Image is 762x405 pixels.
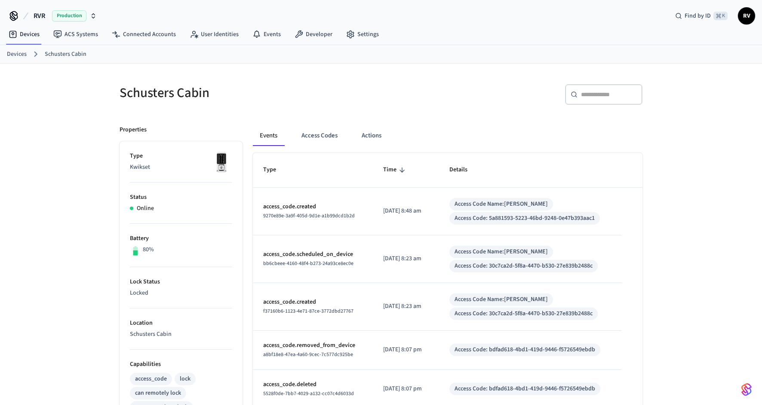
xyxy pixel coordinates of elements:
button: Events [253,125,284,146]
span: RVR [34,11,45,21]
a: Schusters Cabin [45,50,86,59]
p: Online [137,204,154,213]
div: Access Code Name: [PERSON_NAME] [455,295,548,304]
p: Schusters Cabin [130,330,232,339]
button: Actions [355,125,388,146]
p: Locked [130,289,232,298]
span: Details [449,163,479,177]
p: [DATE] 8:07 pm [383,345,428,354]
p: 80% [143,245,154,254]
a: Events [246,27,288,42]
div: Access Code Name: [PERSON_NAME] [455,247,548,256]
span: f37160b6-1123-4e71-87ce-3772dbd27767 [263,308,353,315]
button: Access Codes [295,125,344,146]
p: [DATE] 8:48 am [383,207,428,216]
div: Access Code: bdfad618-4bd1-419d-9446-f5726549ebdb [455,345,595,354]
a: User Identities [183,27,246,42]
img: Kwikset Halo Touchscreen Wifi Enabled Smart Lock, Polished Chrome, Front [211,152,232,173]
p: Properties [120,125,147,134]
img: SeamLogoGradient.69752ec5.svg [741,383,752,396]
div: Access Code: bdfad618-4bd1-419d-9446-f5726549ebdb [455,384,595,393]
span: Time [383,163,408,177]
p: Capabilities [130,360,232,369]
p: Battery [130,234,232,243]
p: access_code.created [263,298,363,307]
div: Access Code: 30c7ca2d-5f8a-4470-b530-27e839b2488c [455,262,593,271]
div: Access Code: 5a881593-5223-46bd-9248-0e47b393aac1 [455,214,595,223]
p: [DATE] 8:23 am [383,302,428,311]
p: Kwikset [130,163,232,172]
span: Production [52,10,86,21]
p: access_code.deleted [263,380,363,389]
span: ⌘ K [713,12,728,20]
div: Access Code: 30c7ca2d-5f8a-4470-b530-27e839b2488c [455,309,593,318]
span: 9270e89e-3a9f-405d-9d1e-a1b99dcd1b2d [263,212,355,219]
p: [DATE] 8:23 am [383,254,428,263]
span: bb6cbeee-4160-48f4-b273-24a93ce8ec0e [263,260,353,267]
a: Devices [7,50,27,59]
a: Devices [2,27,46,42]
span: Type [263,163,287,177]
div: access_code [135,375,167,384]
h5: Schusters Cabin [120,84,376,102]
p: access_code.created [263,202,363,211]
p: Status [130,193,232,202]
p: Lock Status [130,277,232,286]
span: 5528f0de-7bb7-4029-a132-cc07c4d6033d [263,390,354,397]
div: Find by ID⌘ K [668,8,734,24]
div: ant example [253,125,642,146]
p: Type [130,152,232,161]
div: can remotely lock [135,389,181,398]
div: lock [180,375,190,384]
p: [DATE] 8:07 pm [383,384,428,393]
a: Settings [339,27,386,42]
button: RV [738,7,755,24]
span: RV [739,8,754,24]
div: Access Code Name: [PERSON_NAME] [455,200,548,209]
a: Developer [288,27,339,42]
a: ACS Systems [46,27,105,42]
p: access_code.scheduled_on_device [263,250,363,259]
span: Find by ID [685,12,711,20]
p: Location [130,319,232,328]
p: access_code.removed_from_device [263,341,363,350]
a: Connected Accounts [105,27,183,42]
span: a8bf18e8-47ea-4a60-9cec-7c577dc925be [263,351,353,358]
